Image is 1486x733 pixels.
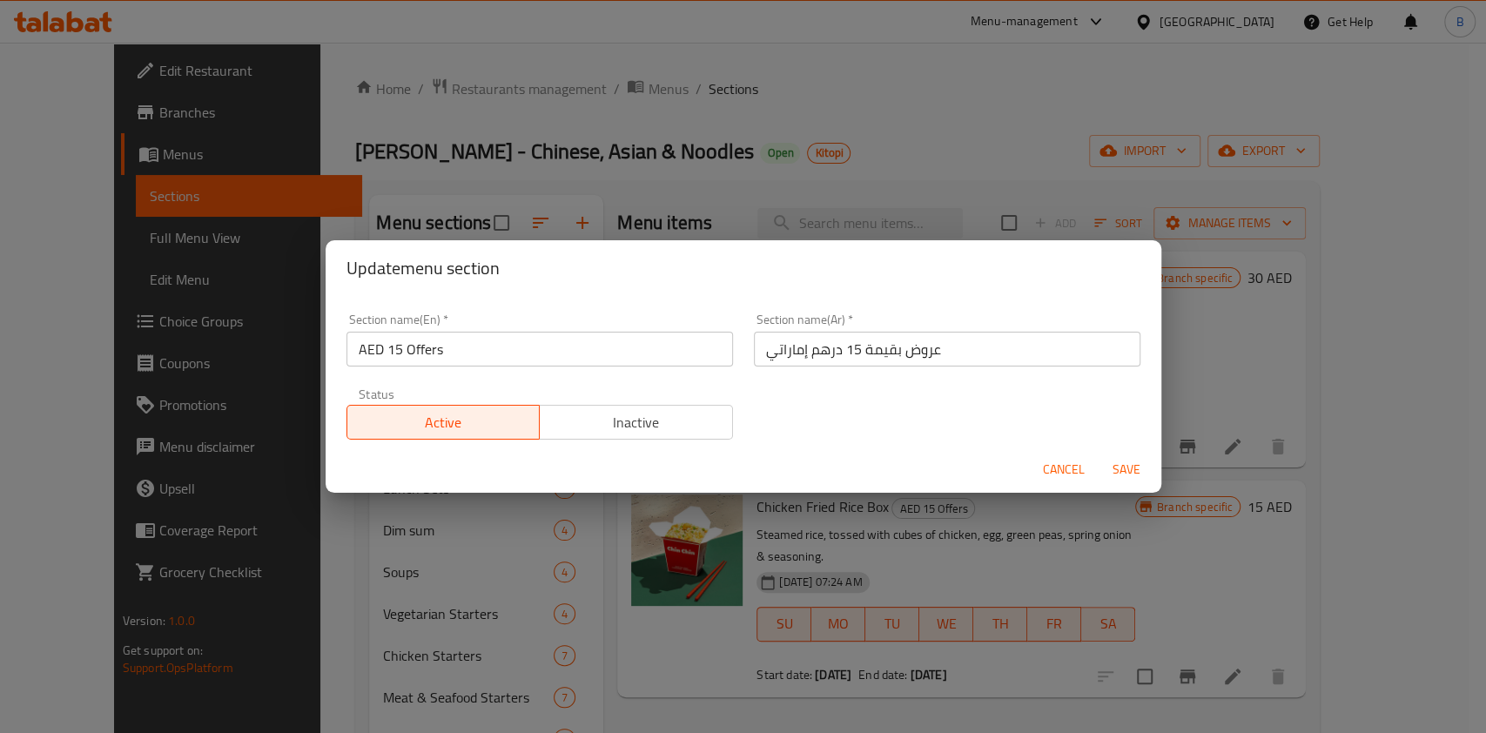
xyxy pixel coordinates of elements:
button: Active [346,405,541,440]
input: Please enter section name(ar) [754,332,1140,366]
span: Cancel [1043,459,1085,481]
span: Inactive [547,410,726,435]
input: Please enter section name(en) [346,332,733,366]
button: Inactive [539,405,733,440]
button: Save [1099,454,1154,486]
h2: Update menu section [346,254,1140,282]
button: Cancel [1036,454,1092,486]
span: Active [354,410,534,435]
span: Save [1106,459,1147,481]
